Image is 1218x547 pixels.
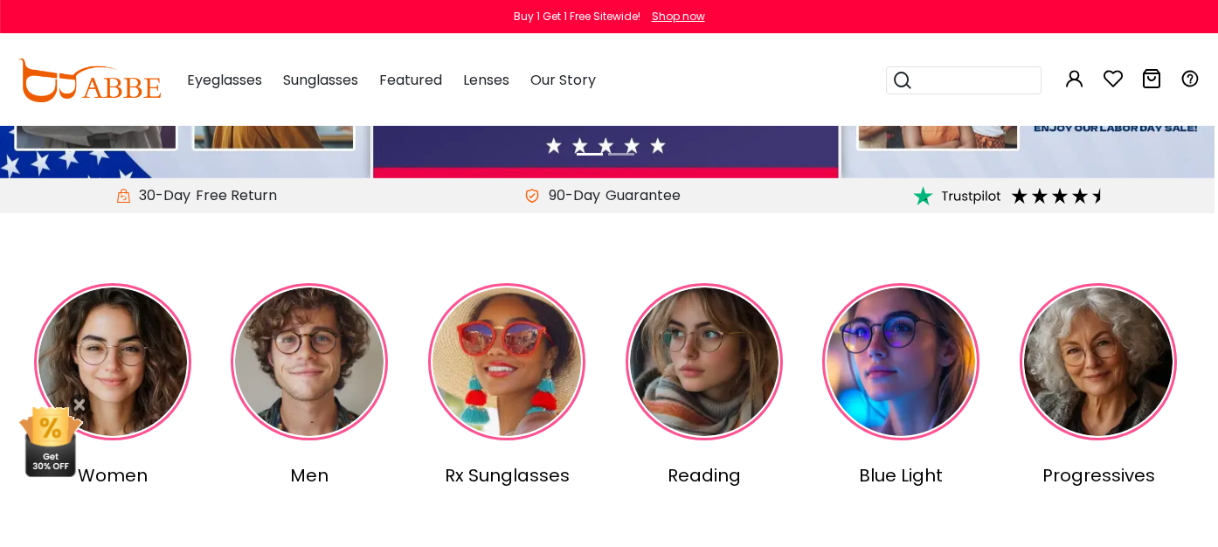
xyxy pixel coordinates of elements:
[215,462,405,488] div: Men
[806,462,997,488] div: Blue Light
[463,70,509,90] span: Lenses
[187,70,262,90] span: Eyeglasses
[215,283,405,488] a: Men
[412,283,602,488] a: Rx Sunglasses
[283,70,358,90] span: Sunglasses
[652,9,705,24] div: Shop now
[17,462,208,488] div: Women
[17,59,161,102] img: abbeglasses.com
[428,283,585,440] img: Rx Sunglasses
[412,462,602,488] div: Rx Sunglasses
[643,9,705,24] a: Shop now
[17,407,83,477] img: mini welcome offer
[540,185,600,206] span: 90-Day
[609,462,799,488] div: Reading
[1003,283,1194,488] a: Progressives
[600,185,686,206] div: Guarantee
[1003,462,1194,488] div: Progressives
[806,283,997,488] a: Blue Light
[626,283,783,440] img: Reading
[514,9,640,24] div: Buy 1 Get 1 Free Sitewide!
[609,283,799,488] a: Reading
[379,70,442,90] span: Featured
[34,283,191,440] img: Women
[190,185,282,206] div: Free Return
[1020,283,1177,440] img: Progressives
[530,70,596,90] span: Our Story
[231,283,388,440] img: Men
[130,185,190,206] span: 30-Day
[822,283,979,440] img: Blue Light
[17,283,208,488] a: Women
